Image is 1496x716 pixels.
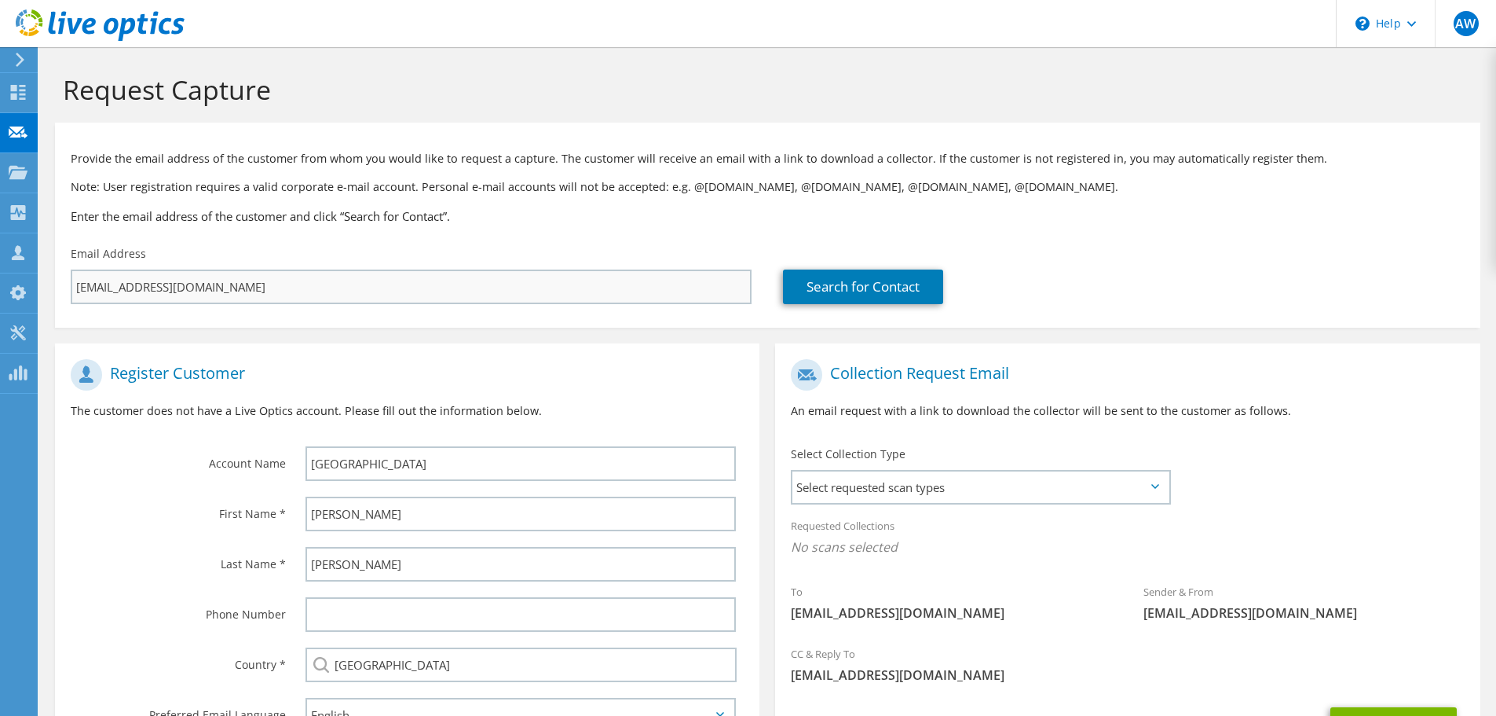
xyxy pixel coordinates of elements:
[71,359,736,391] h1: Register Customer
[791,359,1456,391] h1: Collection Request Email
[71,207,1465,225] h3: Enter the email address of the customer and click “Search for Contact”.
[63,73,1465,106] h1: Request Capture
[775,637,1480,692] div: CC & Reply To
[783,270,943,304] a: Search for Contact
[71,597,286,622] label: Phone Number
[1355,17,1370,31] svg: \n
[1454,11,1479,36] span: AW
[775,575,1128,630] div: To
[71,402,744,420] p: The customer does not have a Live Optics account. Please fill out the information below.
[71,150,1465,167] p: Provide the email address of the customer from whom you would like to request a capture. The cust...
[71,648,286,673] label: Country *
[791,604,1112,622] span: [EMAIL_ADDRESS][DOMAIN_NAME]
[71,246,146,262] label: Email Address
[71,547,286,572] label: Last Name *
[71,178,1465,196] p: Note: User registration requires a valid corporate e-mail account. Personal e-mail accounts will ...
[791,666,1464,684] span: [EMAIL_ADDRESS][DOMAIN_NAME]
[791,538,1464,556] span: No scans selected
[1143,604,1465,622] span: [EMAIL_ADDRESS][DOMAIN_NAME]
[71,446,286,472] label: Account Name
[792,472,1169,503] span: Select requested scan types
[71,497,286,522] label: First Name *
[775,509,1480,567] div: Requested Collections
[791,446,905,462] label: Select Collection Type
[1128,575,1480,630] div: Sender & From
[791,402,1464,420] p: An email request with a link to download the collector will be sent to the customer as follows.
